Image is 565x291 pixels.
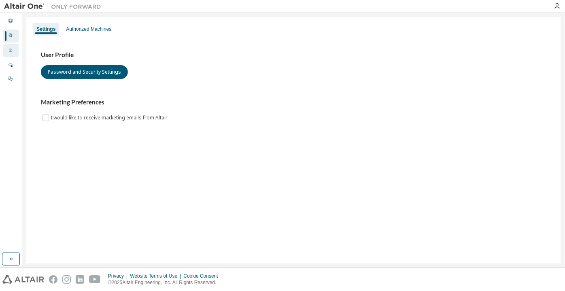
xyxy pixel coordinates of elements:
img: linkedin.svg [76,275,84,284]
div: User Profile [3,30,19,42]
img: facebook.svg [49,275,57,284]
h3: User Profile [41,51,546,59]
div: Privacy [108,273,130,279]
div: Authorized Machines [66,26,111,32]
div: Managed [3,59,19,72]
img: youtube.svg [89,275,101,284]
img: instagram.svg [62,275,71,284]
button: Password and Security Settings [41,65,128,79]
p: © 2025 Altair Engineering, Inc. All Rights Reserved. [108,279,223,286]
div: Company Profile [3,44,19,57]
div: Website Terms of Use [130,273,183,279]
div: Dashboard [3,15,19,28]
div: On Prem [3,73,19,86]
label: I would like to receive marketing emails from Altair [51,113,169,123]
h3: Marketing Preferences [41,98,546,106]
div: Cookie Consent [183,273,223,279]
div: Settings [36,26,55,32]
img: altair_logo.svg [2,275,44,284]
img: Altair One [4,2,105,11]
